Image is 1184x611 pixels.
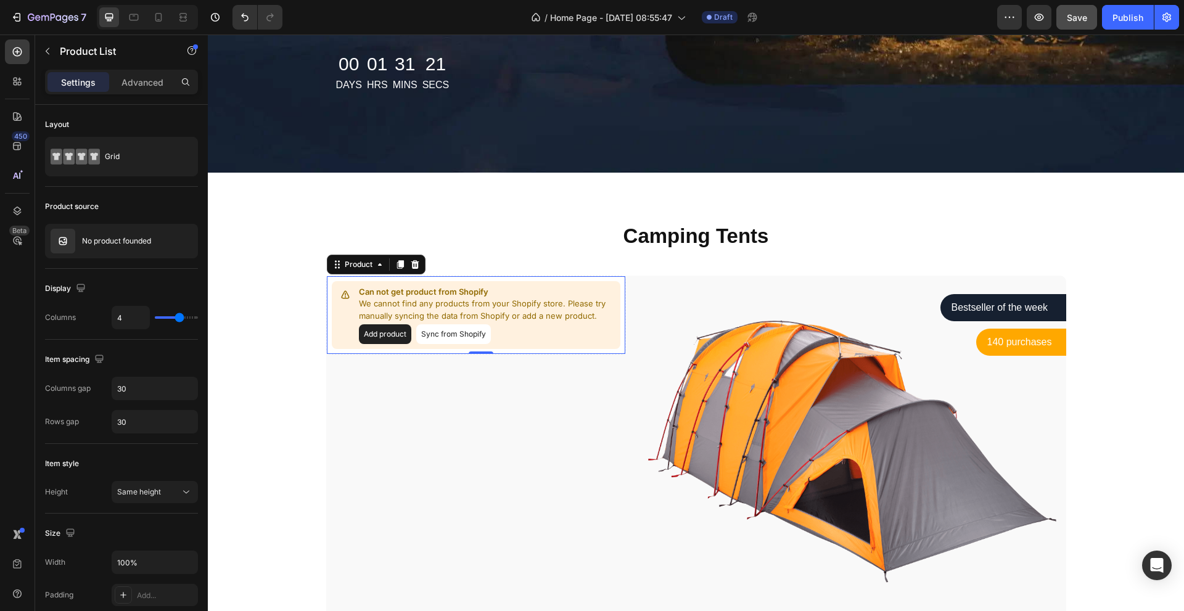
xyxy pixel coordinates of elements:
[81,10,86,25] p: 7
[151,252,408,264] p: Can not get product from Shopify
[45,312,76,323] div: Columns
[121,76,163,89] p: Advanced
[61,76,96,89] p: Settings
[5,5,92,30] button: 7
[134,224,167,236] div: Product
[112,411,197,433] input: Auto
[45,119,69,130] div: Layout
[779,300,847,315] p: 140 purchases
[208,290,283,310] button: Sync from Shopify
[105,142,180,171] div: Grid
[45,416,79,427] div: Rows gap
[45,458,79,469] div: Item style
[45,201,99,212] div: Product source
[45,383,91,394] div: Columns gap
[112,551,197,573] input: Auto
[112,481,198,503] button: Same height
[12,131,30,141] div: 450
[1142,551,1172,580] div: Open Intercom Messenger
[151,290,203,310] button: Add product
[45,589,73,601] div: Padding
[208,35,1184,611] iframe: Design area
[1112,11,1143,24] div: Publish
[82,237,151,245] p: No product founded
[550,11,672,24] span: Home Page - [DATE] 08:55:47
[45,557,65,568] div: Width
[744,266,847,281] p: Bestseller of the week
[215,43,242,58] p: Secs
[9,226,30,236] div: Beta
[1102,5,1154,30] button: Publish
[45,281,88,297] div: Display
[112,377,197,400] input: Auto
[120,189,857,215] p: Camping Tents
[151,263,408,287] p: We cannot find any products from your Shopify store. Please try manually syncing the data from Sh...
[438,241,858,589] img: Alt Image
[112,306,149,329] input: Auto
[45,351,107,368] div: Item spacing
[51,229,75,253] img: product feature img
[1067,12,1087,23] span: Save
[1056,5,1097,30] button: Save
[545,11,548,24] span: /
[45,486,68,498] div: Height
[137,590,195,601] div: Add...
[117,487,161,496] span: Same height
[714,12,733,23] span: Draft
[45,525,78,542] div: Size
[60,44,165,59] p: Product List
[232,5,282,30] div: Undo/Redo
